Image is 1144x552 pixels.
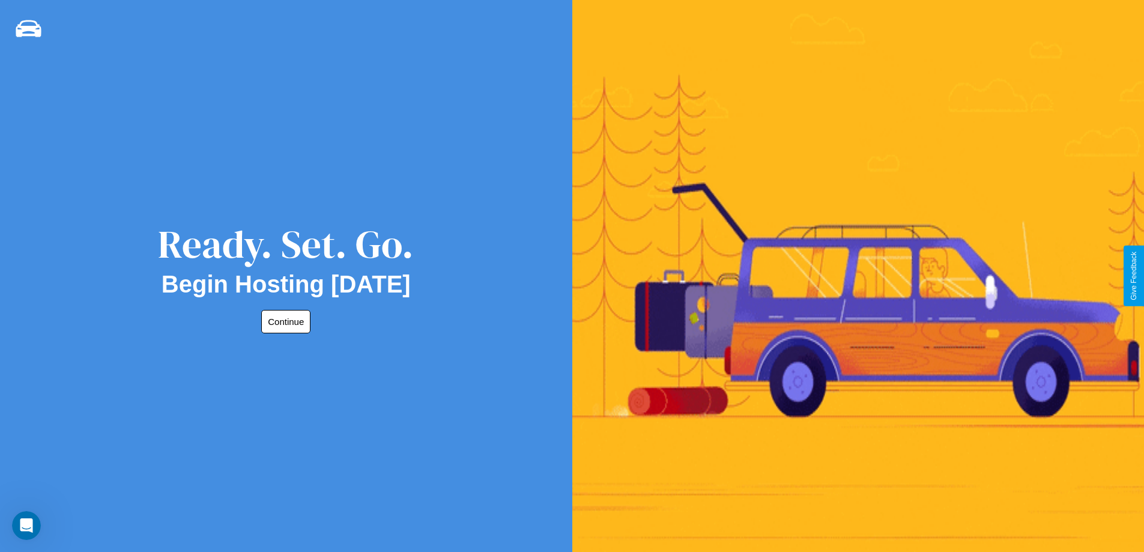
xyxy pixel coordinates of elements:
div: Ready. Set. Go. [158,217,414,271]
iframe: Intercom live chat [12,511,41,540]
h2: Begin Hosting [DATE] [162,271,411,298]
button: Continue [261,310,310,333]
div: Give Feedback [1130,252,1138,300]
